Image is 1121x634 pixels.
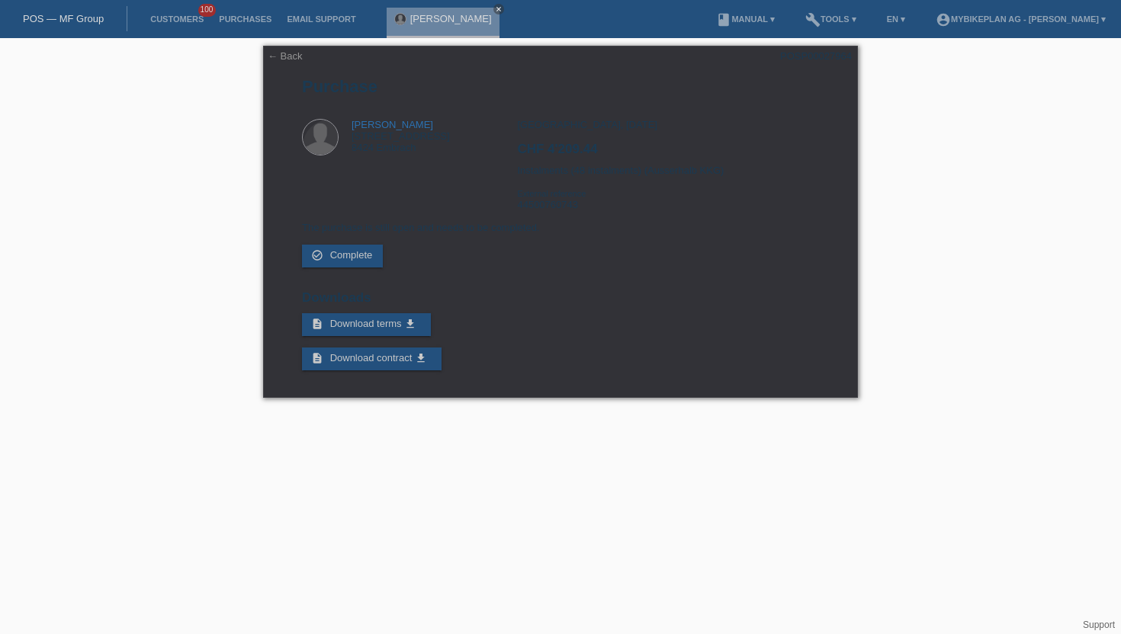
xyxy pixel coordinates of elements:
i: description [311,352,323,364]
a: [PERSON_NAME] [352,119,433,130]
a: check_circle_outline Complete [302,245,383,267]
a: description Download terms get_app [302,313,431,336]
a: Support [1083,620,1115,630]
a: Purchases [211,14,279,24]
a: description Download contract get_app [302,347,442,370]
div: [STREET_ADDRESS] 8424 Embrach [352,119,450,153]
h2: CHF 4'209.44 [517,142,818,165]
i: book [716,12,731,27]
a: Email Support [279,14,363,24]
span: 100 [198,4,217,17]
div: [GEOGRAPHIC_DATA], [DATE] Instalments (48 instalments) (Ausserhalb KKG) 44500760743 [517,119,818,222]
a: account_circleMybikeplan AG - [PERSON_NAME] ▾ [928,14,1113,24]
i: get_app [404,318,416,330]
i: close [495,5,503,13]
a: EN ▾ [879,14,913,24]
i: get_app [415,352,427,364]
i: build [805,12,821,27]
p: The purchase is still open and needs to be completed. [302,222,819,233]
h2: Downloads [302,290,819,313]
span: Complete [330,249,373,261]
a: close [493,4,504,14]
i: check_circle_outline [311,249,323,261]
span: Download terms [330,318,402,329]
a: Customers [143,14,211,24]
a: POS — MF Group [23,13,104,24]
i: account_circle [936,12,951,27]
h1: Purchase [302,77,819,96]
a: buildTools ▾ [798,14,864,24]
a: ← Back [268,50,303,62]
span: External reference [517,189,586,198]
span: Download contract [330,352,413,363]
a: bookManual ▾ [708,14,782,24]
div: POSP00027964 [780,50,852,62]
i: description [311,318,323,330]
a: [PERSON_NAME] [410,13,492,24]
